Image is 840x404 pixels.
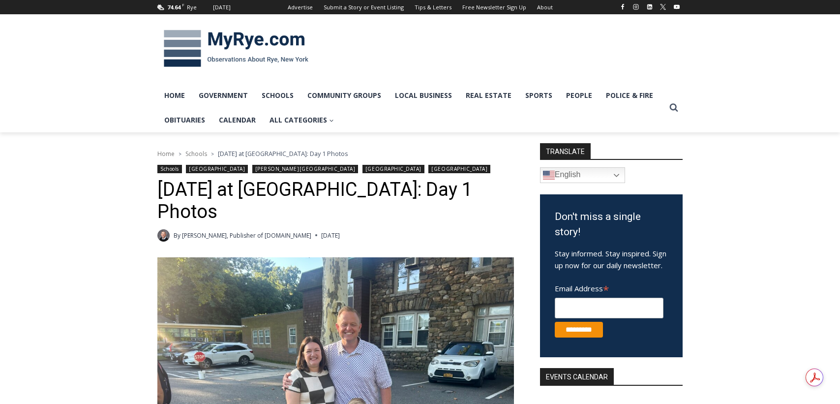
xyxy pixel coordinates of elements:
[559,83,599,108] a: People
[665,99,683,117] button: View Search Form
[644,1,656,13] a: Linkedin
[671,1,683,13] a: YouTube
[630,1,642,13] a: Instagram
[540,143,591,159] strong: TRANSLATE
[617,1,629,13] a: Facebook
[362,165,424,173] a: [GEOGRAPHIC_DATA]
[555,209,668,240] h3: Don't miss a single story!
[388,83,459,108] a: Local Business
[182,231,311,240] a: [PERSON_NAME], Publisher of [DOMAIN_NAME]
[157,23,315,74] img: MyRye.com
[157,150,175,158] a: Home
[182,2,184,7] span: F
[167,3,180,11] span: 74.64
[157,165,182,173] a: Schools
[270,115,334,125] span: All Categories
[174,231,180,240] span: By
[657,1,669,13] a: X
[555,279,663,296] label: Email Address
[192,83,255,108] a: Government
[179,151,181,157] span: >
[599,83,660,108] a: Police & Fire
[157,179,514,223] h1: [DATE] at [GEOGRAPHIC_DATA]: Day 1 Photos
[213,3,231,12] div: [DATE]
[187,3,197,12] div: Rye
[157,83,665,133] nav: Primary Navigation
[540,368,614,385] h2: Events Calendar
[428,165,490,173] a: [GEOGRAPHIC_DATA]
[321,231,340,240] time: [DATE]
[218,149,348,158] span: [DATE] at [GEOGRAPHIC_DATA]: Day 1 Photos
[459,83,518,108] a: Real Estate
[540,167,625,183] a: English
[555,248,668,271] p: Stay informed. Stay inspired. Sign up now for our daily newsletter.
[263,108,341,132] a: All Categories
[157,108,212,132] a: Obituaries
[543,169,555,181] img: en
[186,165,248,173] a: [GEOGRAPHIC_DATA]
[300,83,388,108] a: Community Groups
[211,151,214,157] span: >
[212,108,263,132] a: Calendar
[252,165,359,173] a: [PERSON_NAME][GEOGRAPHIC_DATA]
[157,83,192,108] a: Home
[185,150,207,158] a: Schools
[157,149,514,158] nav: Breadcrumbs
[518,83,559,108] a: Sports
[255,83,300,108] a: Schools
[157,229,170,242] a: Author image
